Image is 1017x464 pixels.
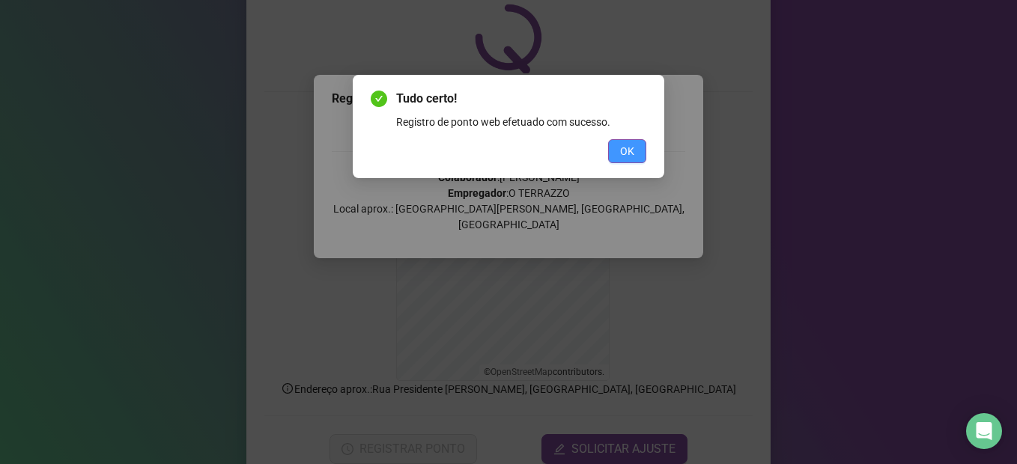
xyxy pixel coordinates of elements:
button: OK [608,139,646,163]
div: Registro de ponto web efetuado com sucesso. [396,114,646,130]
span: OK [620,143,634,159]
div: Open Intercom Messenger [966,413,1002,449]
span: check-circle [371,91,387,107]
span: Tudo certo! [396,90,646,108]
